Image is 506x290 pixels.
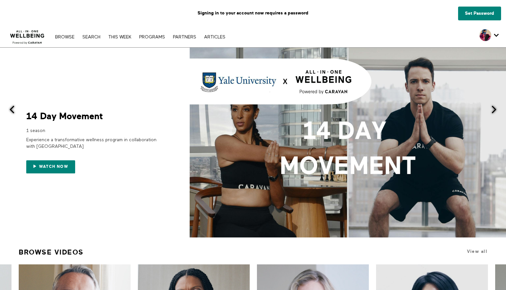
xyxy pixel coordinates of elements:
a: ARTICLES [201,35,229,39]
div: Secondary [474,26,504,47]
img: CARAVAN [8,25,47,45]
a: Browse Videos [19,245,84,259]
a: Browse [52,35,78,39]
a: PARTNERS [170,35,200,39]
p: Signing in to your account now requires a password [5,5,501,21]
a: THIS WEEK [105,35,135,39]
a: View all [467,249,487,254]
a: Set Password [458,7,501,20]
nav: Primary [52,33,228,40]
a: Search [79,35,104,39]
a: PROGRAMS [136,35,168,39]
